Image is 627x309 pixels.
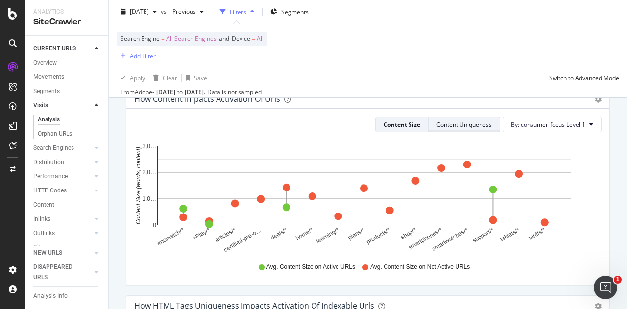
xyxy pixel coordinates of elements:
a: Sitemaps [33,242,92,253]
div: Content [33,200,54,210]
span: vs [161,7,169,16]
text: smartphones/* [407,226,443,251]
div: SiteCrawler [33,16,100,27]
text: products/* [365,226,391,245]
div: Content Size [384,120,420,129]
text: 3,0… [142,143,156,150]
text: shop/* [400,226,418,240]
iframe: Intercom live chat [594,276,617,299]
span: = [161,34,165,43]
div: Movements [33,72,64,82]
button: Previous [169,4,208,20]
a: Orphan URLs [38,129,101,139]
text: tariffs/* [527,226,546,241]
a: Inlinks [33,214,92,224]
text: articles/* [214,226,237,243]
span: and [219,34,229,43]
div: Outlinks [33,228,55,238]
span: Avg. Content Size on Active URLs [266,263,355,271]
button: By: consumer-focus Level 1 [503,117,602,132]
span: = [252,34,255,43]
text: plans/* [347,226,366,241]
a: Distribution [33,157,92,167]
text: 2,0… [142,169,156,176]
a: Analysis Info [33,291,101,301]
button: Add Filter [117,50,156,62]
div: Save [194,73,207,82]
div: [DATE] [156,88,175,96]
text: support/* [471,226,495,244]
span: Search Engine [121,34,160,43]
a: Search Engines [33,143,92,153]
svg: A chart. [134,140,594,254]
div: Filters [230,7,246,16]
span: Previous [169,7,196,16]
div: Content Uniqueness [436,120,492,129]
div: Visits [33,100,48,111]
text: Content Size (words, content) [135,147,142,224]
a: DISAPPEARED URLS [33,262,92,283]
a: CURRENT URLS [33,44,92,54]
a: Movements [33,72,101,82]
button: [DATE] [117,4,161,20]
div: NEW URLS [33,248,62,258]
a: HTTP Codes [33,186,92,196]
div: Performance [33,171,68,182]
button: Segments [266,4,313,20]
text: smartwatches/* [431,226,469,252]
span: Device [232,34,250,43]
button: Filters [216,4,258,20]
div: Distribution [33,157,64,167]
div: Segments [33,86,60,96]
div: Orphan URLs [38,129,72,139]
button: Apply [117,70,145,86]
span: Avg. Content Size on Not Active URLs [370,263,470,271]
div: CURRENT URLS [33,44,76,54]
div: Search Engines [33,143,74,153]
div: HTTP Codes [33,186,67,196]
div: Analysis Info [33,291,68,301]
button: Clear [149,70,177,86]
div: How content impacts activation of urls [134,94,280,104]
button: Save [182,70,207,86]
text: deals/* [269,226,289,241]
text: home/* [294,226,314,241]
span: 1 [614,276,622,284]
a: Outlinks [33,228,92,238]
div: Sitemaps [33,242,58,253]
div: Analysis [38,115,60,125]
div: From Adobe - to Data is not sampled [121,88,262,96]
text: 0 [153,222,156,229]
div: [DATE] . [185,88,205,96]
text: tablets/* [499,226,521,243]
text: learning/* [315,226,340,245]
span: All Search Engines [166,32,217,46]
div: Overview [33,58,57,68]
button: Switch to Advanced Mode [545,70,619,86]
a: NEW URLS [33,248,92,258]
div: Switch to Advanced Mode [549,73,619,82]
a: Content [33,200,101,210]
div: DISAPPEARED URLS [33,262,83,283]
div: Clear [163,73,177,82]
span: By: consumer-focus Level 1 [511,120,585,129]
span: Segments [281,7,309,16]
span: 2025 Sep. 9th [130,7,149,16]
button: Content Size [375,117,429,132]
div: gear [595,96,602,103]
a: Analysis [38,115,101,125]
text: #nomatch/* [156,226,185,247]
text: +Play/* [191,226,211,241]
div: Apply [130,73,145,82]
a: Overview [33,58,101,68]
button: Content Uniqueness [429,117,500,132]
a: Segments [33,86,101,96]
text: 1,0… [142,195,156,202]
a: Performance [33,171,92,182]
span: All [257,32,264,46]
div: Add Filter [130,51,156,60]
div: Analytics [33,8,100,16]
div: Inlinks [33,214,50,224]
a: Visits [33,100,92,111]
